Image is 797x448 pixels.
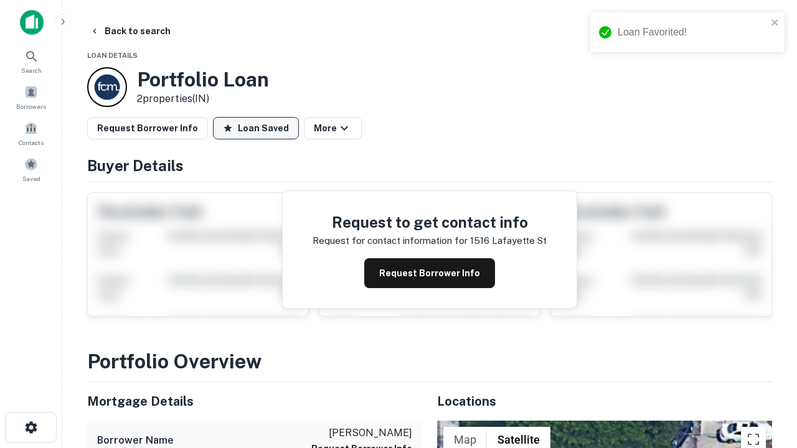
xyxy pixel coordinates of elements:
[470,233,547,248] p: 1516 lafayette st
[137,68,269,91] h3: Portfolio Loan
[87,117,208,139] button: Request Borrower Info
[21,65,42,75] span: Search
[4,116,59,150] a: Contacts
[85,20,176,42] button: Back to search
[313,233,468,248] p: Request for contact information for
[87,392,422,411] h5: Mortgage Details
[4,152,59,186] a: Saved
[311,426,412,441] p: [PERSON_NAME]
[4,80,59,114] a: Borrowers
[87,154,772,177] h4: Buyer Details
[364,258,495,288] button: Request Borrower Info
[735,309,797,368] iframe: Chat Widget
[437,392,772,411] h5: Locations
[771,17,780,29] button: close
[313,211,547,233] h4: Request to get contact info
[20,10,44,35] img: capitalize-icon.png
[16,101,46,111] span: Borrowers
[213,117,299,139] button: Loan Saved
[22,174,40,184] span: Saved
[87,52,138,59] span: Loan Details
[97,433,174,448] h6: Borrower Name
[304,117,362,139] button: More
[4,44,59,78] a: Search
[19,138,44,147] span: Contacts
[137,91,269,106] p: 2 properties (IN)
[618,25,767,40] div: Loan Favorited!
[87,347,772,376] h3: Portfolio Overview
